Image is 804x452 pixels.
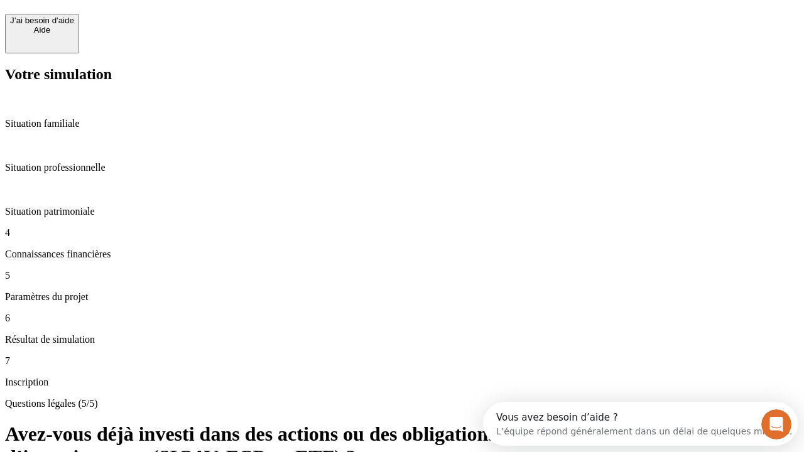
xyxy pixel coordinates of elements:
[10,16,74,25] div: J’ai besoin d'aide
[5,206,799,217] p: Situation patrimoniale
[13,11,309,21] div: Vous avez besoin d’aide ?
[5,5,346,40] div: Ouvrir le Messenger Intercom
[5,118,799,129] p: Situation familiale
[5,162,799,173] p: Situation professionnelle
[5,249,799,260] p: Connaissances financières
[5,313,799,324] p: 6
[10,25,74,35] div: Aide
[5,334,799,345] p: Résultat de simulation
[483,402,798,446] iframe: Intercom live chat discovery launcher
[761,409,791,439] iframe: Intercom live chat
[5,66,799,83] h2: Votre simulation
[5,355,799,367] p: 7
[5,398,799,409] p: Questions légales (5/5)
[13,21,309,34] div: L’équipe répond généralement dans un délai de quelques minutes.
[5,291,799,303] p: Paramètres du projet
[5,227,799,239] p: 4
[5,377,799,388] p: Inscription
[5,14,79,53] button: J’ai besoin d'aideAide
[5,270,799,281] p: 5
